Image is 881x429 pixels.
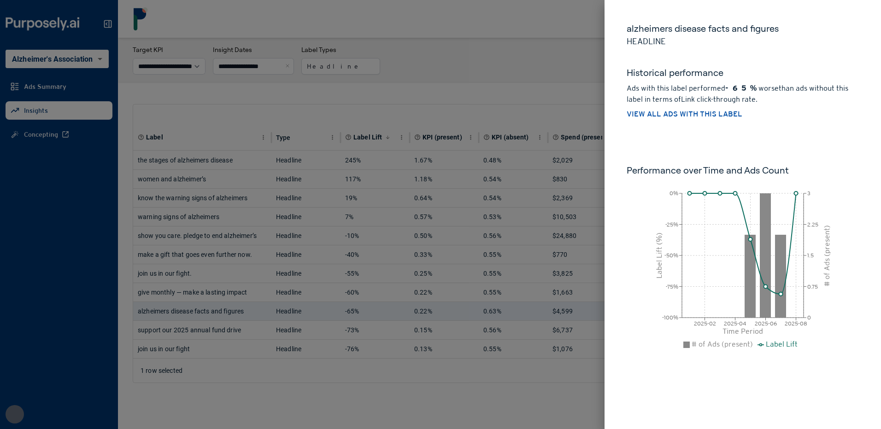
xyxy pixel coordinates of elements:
h5: alzheimers disease facts and figures [627,22,859,35]
tspan: 3 [807,190,811,197]
tspan: -25% [665,221,678,228]
tspan: 2025-06 [755,320,777,327]
tspan: -50% [664,252,678,259]
tspan: Label Lift (%) [655,232,664,278]
p: Headline [627,35,859,48]
tspan: -75% [666,284,678,290]
tspan: 0 [807,314,811,321]
tspan: # of Ads (present) [822,225,831,286]
tspan: 0.75 [807,284,818,290]
h5: Historical performance [627,66,859,83]
tspan: 2.25 [807,221,818,228]
tspan: 1.5 [807,252,814,259]
tspan: -100% [662,314,678,321]
strong: -65% [725,84,757,93]
tspan: Time Period [722,327,763,336]
tspan: 0% [670,190,678,197]
tspan: 2025-08 [785,320,807,327]
span: # of Ads (present) [692,340,753,348]
h6: Performance over Time and Ads Count [627,164,859,177]
span: Label Lift [766,340,798,348]
tspan: 2025-04 [724,320,746,327]
p: Ads with this label performed worse than ads without this label in terms of Link click-through ra... [627,83,859,105]
tspan: 2025-02 [694,320,716,327]
button: View all ads with this label [627,109,742,120]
